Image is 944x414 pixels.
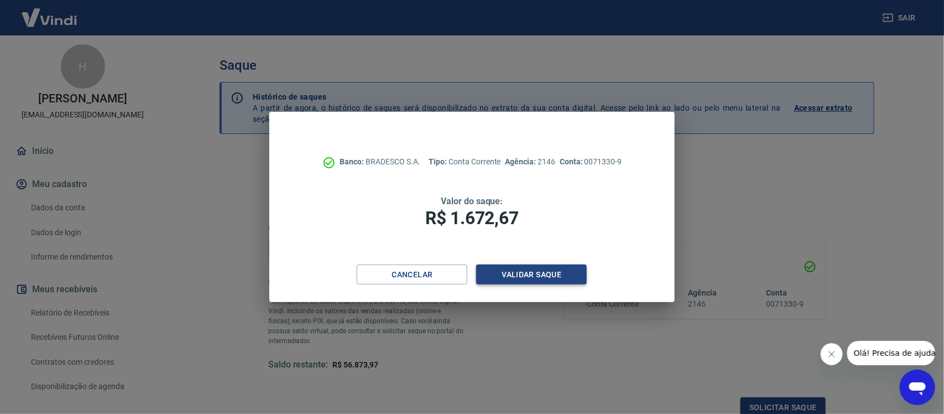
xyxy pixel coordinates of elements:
[560,156,622,168] p: 0071330-9
[821,343,843,365] iframe: Fechar mensagem
[900,370,935,405] iframe: Botão para abrir a janela de mensagens
[847,341,935,365] iframe: Mensagem da empresa
[505,156,555,168] p: 2146
[7,8,93,17] span: Olá! Precisa de ajuda?
[340,156,420,168] p: BRADESCO S.A.
[505,157,538,166] span: Agência:
[357,265,467,285] button: Cancelar
[429,157,449,166] span: Tipo:
[429,156,501,168] p: Conta Corrente
[476,265,587,285] button: Validar saque
[441,196,503,206] span: Valor do saque:
[560,157,585,166] span: Conta:
[425,208,518,229] span: R$ 1.672,67
[340,157,366,166] span: Banco:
